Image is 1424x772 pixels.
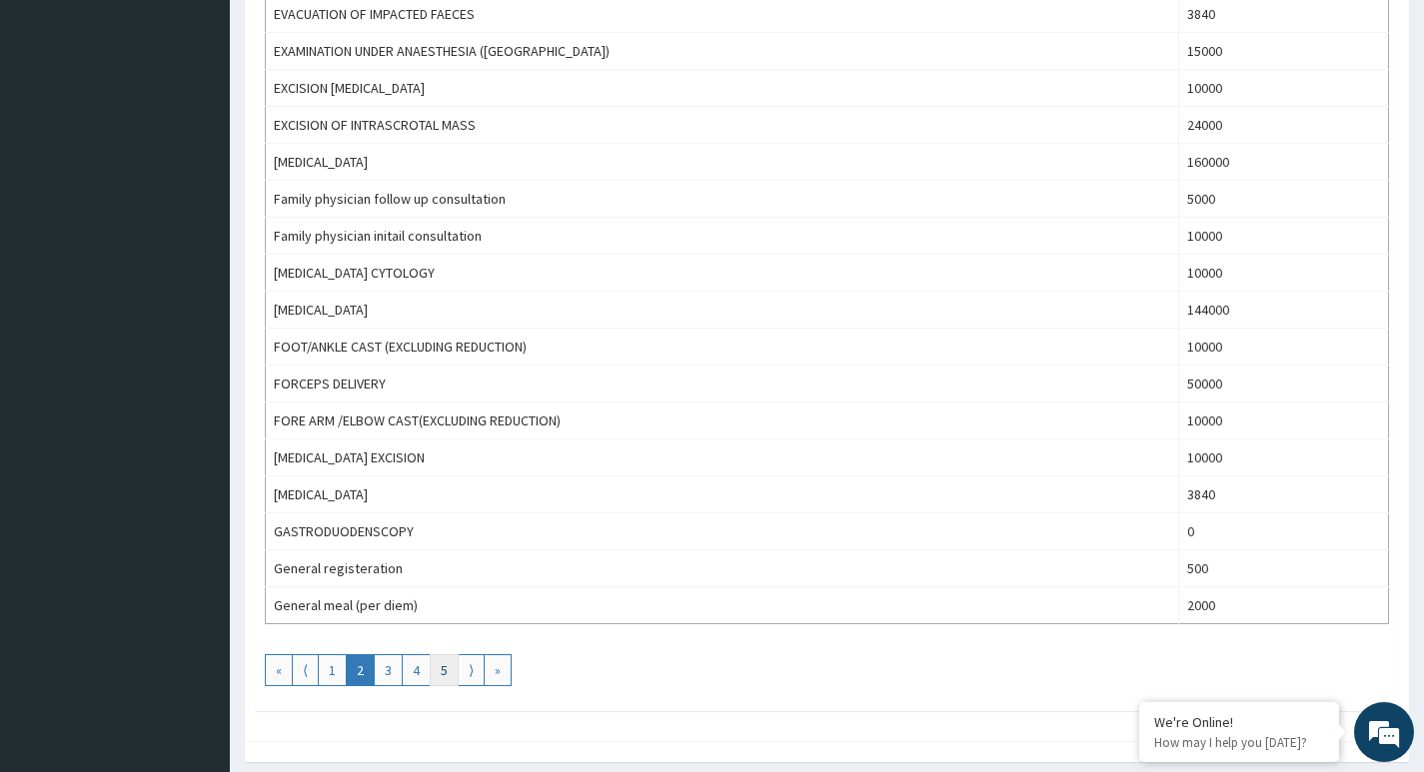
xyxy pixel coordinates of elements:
a: Go to page number 2 [346,654,375,686]
td: FORE ARM /ELBOW CAST(EXCLUDING REDUCTION) [266,402,1179,439]
td: 10000 [1179,439,1389,476]
img: d_794563401_company_1708531726252_794563401 [37,100,81,150]
td: General meal (per diem) [266,587,1179,624]
td: 24000 [1179,107,1389,144]
td: 0 [1179,513,1389,550]
td: General registeration [266,550,1179,587]
a: Go to first page [265,654,293,686]
td: 10000 [1179,255,1389,292]
td: FORCEPS DELIVERY [266,366,1179,402]
td: [MEDICAL_DATA] [266,476,1179,513]
td: [MEDICAL_DATA] [266,292,1179,329]
td: EXAMINATION UNDER ANAESTHESIA ([GEOGRAPHIC_DATA]) [266,33,1179,70]
td: EXCISION OF INTRASCROTAL MASS [266,107,1179,144]
td: EXCISION [MEDICAL_DATA] [266,70,1179,107]
td: Family physician initail consultation [266,218,1179,255]
a: Go to page number 3 [374,654,403,686]
a: Go to page number 4 [402,654,431,686]
td: 50000 [1179,366,1389,402]
a: Go to last page [484,654,512,686]
div: Minimize live chat window [328,10,376,58]
td: 160000 [1179,144,1389,181]
td: FOOT/ANKLE CAST (EXCLUDING REDUCTION) [266,329,1179,366]
td: [MEDICAL_DATA] CYTOLOGY [266,255,1179,292]
td: Family physician follow up consultation [266,181,1179,218]
td: GASTRODUODENSCOPY [266,513,1179,550]
a: Go to page number 5 [430,654,459,686]
p: How may I help you today? [1154,734,1324,751]
td: [MEDICAL_DATA] EXCISION [266,439,1179,476]
td: [MEDICAL_DATA] [266,144,1179,181]
div: Chat with us now [104,112,336,138]
textarea: Type your message and hit 'Enter' [10,545,381,615]
td: 10000 [1179,70,1389,107]
a: Go to previous page [292,654,319,686]
a: Go to next page [458,654,485,686]
td: 2000 [1179,587,1389,624]
td: 3840 [1179,476,1389,513]
td: 10000 [1179,329,1389,366]
td: 500 [1179,550,1389,587]
a: Go to page number 1 [318,654,347,686]
span: We're online! [116,252,276,453]
td: 5000 [1179,181,1389,218]
div: We're Online! [1154,713,1324,731]
td: 15000 [1179,33,1389,70]
td: 144000 [1179,292,1389,329]
td: 10000 [1179,218,1389,255]
td: 10000 [1179,402,1389,439]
